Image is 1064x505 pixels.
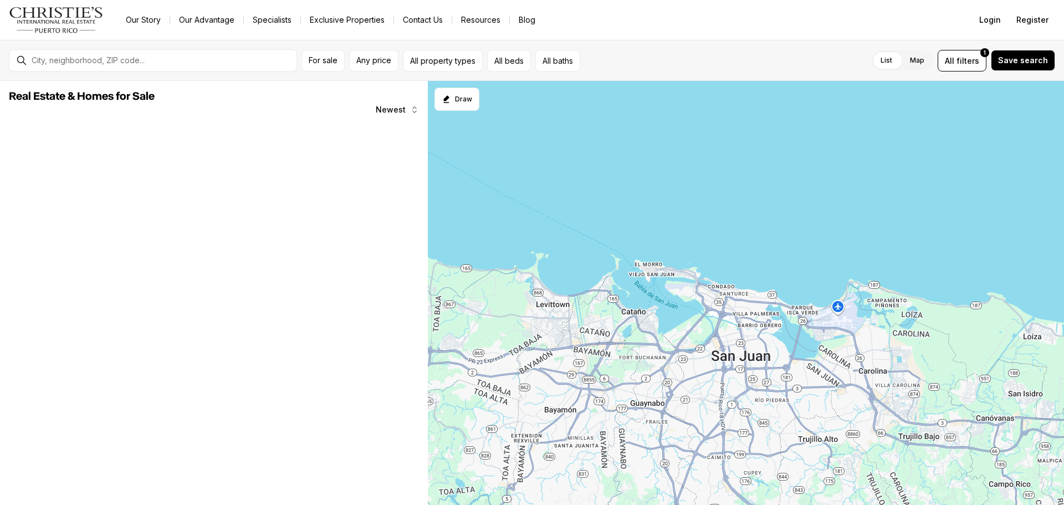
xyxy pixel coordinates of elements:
a: Specialists [244,12,300,28]
button: Save search [991,50,1055,71]
span: Register [1016,16,1048,24]
a: Exclusive Properties [301,12,393,28]
span: For sale [309,56,337,65]
button: Allfilters1 [938,50,986,72]
label: List [872,50,901,70]
button: All property types [403,50,483,72]
span: Newest [376,105,406,114]
label: Map [901,50,933,70]
span: Save search [998,56,1048,65]
button: All baths [535,50,580,72]
button: Register [1010,9,1055,31]
button: Contact Us [394,12,452,28]
span: Real Estate & Homes for Sale [9,91,155,102]
span: filters [956,55,979,67]
button: For sale [301,50,345,72]
a: Our Story [117,12,170,28]
img: logo [9,7,104,33]
a: Resources [452,12,509,28]
a: Our Advantage [170,12,243,28]
button: Start drawing [434,88,479,111]
span: Login [979,16,1001,24]
button: Newest [369,99,426,121]
button: Any price [349,50,398,72]
span: All [945,55,954,67]
button: All beds [487,50,531,72]
button: Login [973,9,1007,31]
span: 1 [984,48,986,57]
a: Blog [510,12,544,28]
span: Any price [356,56,391,65]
